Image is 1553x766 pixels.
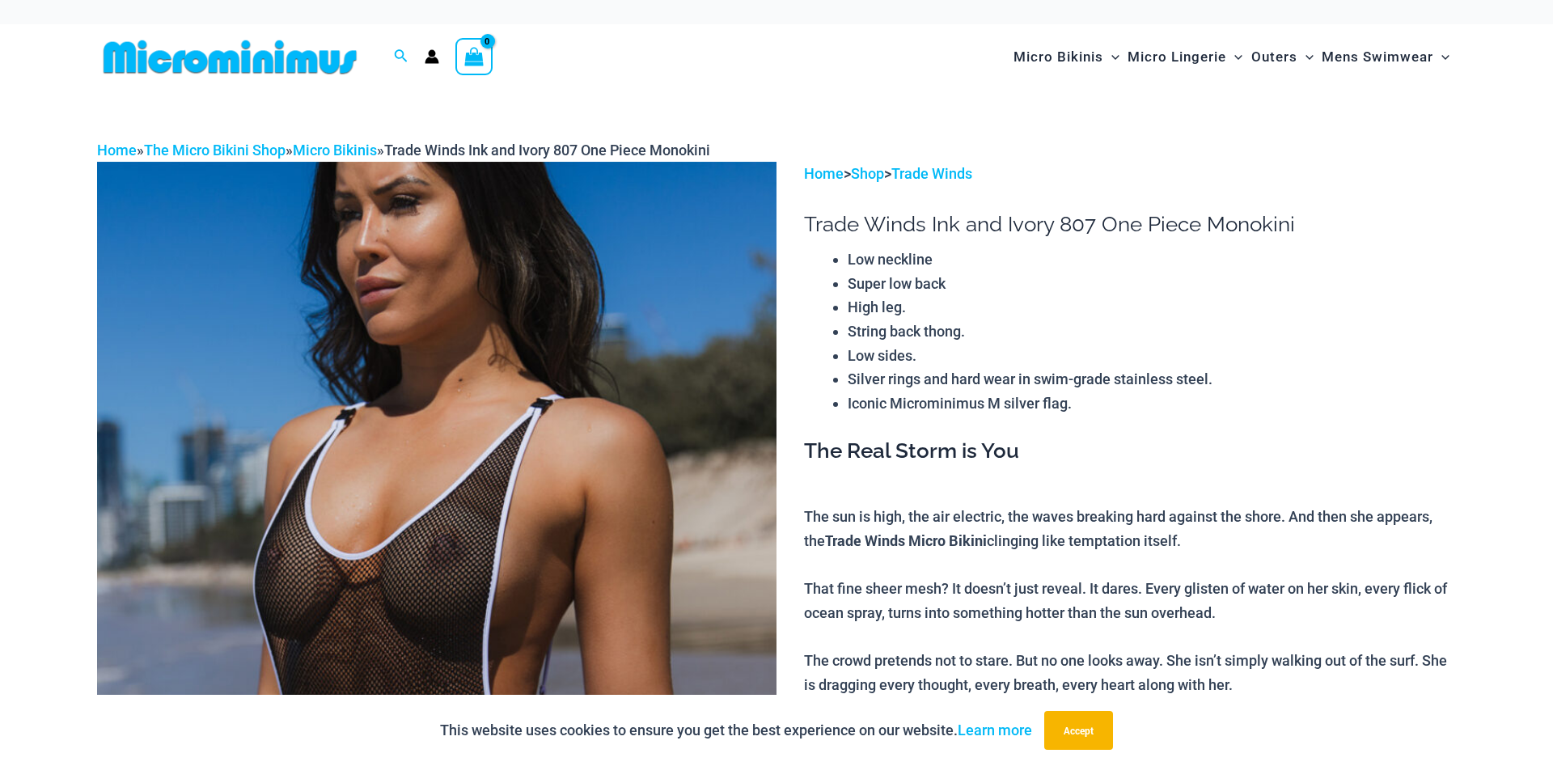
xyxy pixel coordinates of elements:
li: Low neckline [848,248,1456,272]
span: Micro Bikinis [1013,36,1103,78]
span: Trade Winds Ink and Ivory 807 One Piece Monokini [384,142,710,159]
li: Low sides. [848,344,1456,368]
span: Mens Swimwear [1322,36,1433,78]
span: Menu Toggle [1297,36,1314,78]
b: Trade Winds Micro Bikini [825,531,987,550]
a: OutersMenu ToggleMenu Toggle [1247,32,1318,82]
nav: Site Navigation [1007,30,1456,84]
h1: Trade Winds Ink and Ivory 807 One Piece Monokini [804,212,1456,237]
li: Silver rings and hard wear in swim-grade stainless steel. [848,367,1456,391]
a: Trade Winds [891,165,972,182]
a: Learn more [958,722,1032,738]
span: » » » [97,142,710,159]
a: Account icon link [425,49,439,64]
a: Shop [851,165,884,182]
span: Menu Toggle [1103,36,1119,78]
a: Home [97,142,137,159]
li: Super low back [848,272,1456,296]
li: High leg. [848,295,1456,320]
li: Iconic Microminimus M silver flag. [848,391,1456,416]
a: Micro Bikinis [293,142,377,159]
a: Mens SwimwearMenu ToggleMenu Toggle [1318,32,1454,82]
a: Home [804,165,844,182]
a: Micro BikinisMenu ToggleMenu Toggle [1009,32,1123,82]
a: The Micro Bikini Shop [144,142,286,159]
h3: The Real Storm is You [804,438,1456,465]
img: MM SHOP LOGO FLAT [97,39,363,75]
span: Outers [1251,36,1297,78]
span: Micro Lingerie [1128,36,1226,78]
p: This website uses cookies to ensure you get the best experience on our website. [440,718,1032,743]
a: Micro LingerieMenu ToggleMenu Toggle [1123,32,1246,82]
a: View Shopping Cart, empty [455,38,493,75]
button: Accept [1044,711,1113,750]
li: String back thong. [848,320,1456,344]
p: > > [804,162,1456,186]
span: Menu Toggle [1433,36,1449,78]
a: Search icon link [394,47,408,67]
span: Menu Toggle [1226,36,1242,78]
